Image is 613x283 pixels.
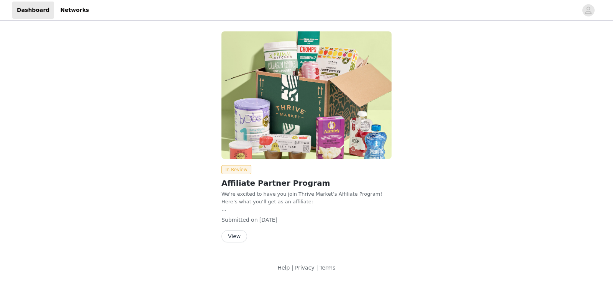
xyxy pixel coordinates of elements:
p: We're excited to have you join Thrive Market’s Affiliate Program! Here’s what you’ll get as an af... [221,190,392,205]
div: avatar [585,4,592,16]
a: Help [277,265,290,271]
a: Privacy [295,265,315,271]
a: View [221,234,247,239]
span: Submitted on [221,217,258,223]
span: [DATE] [259,217,277,223]
a: Dashboard [12,2,54,19]
span: | [316,265,318,271]
img: Thrive Market [221,31,392,159]
h2: Affiliate Partner Program [221,177,392,189]
span: In Review [221,165,251,174]
a: Terms [320,265,335,271]
a: Networks [56,2,93,19]
span: | [292,265,293,271]
button: View [221,230,247,242]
